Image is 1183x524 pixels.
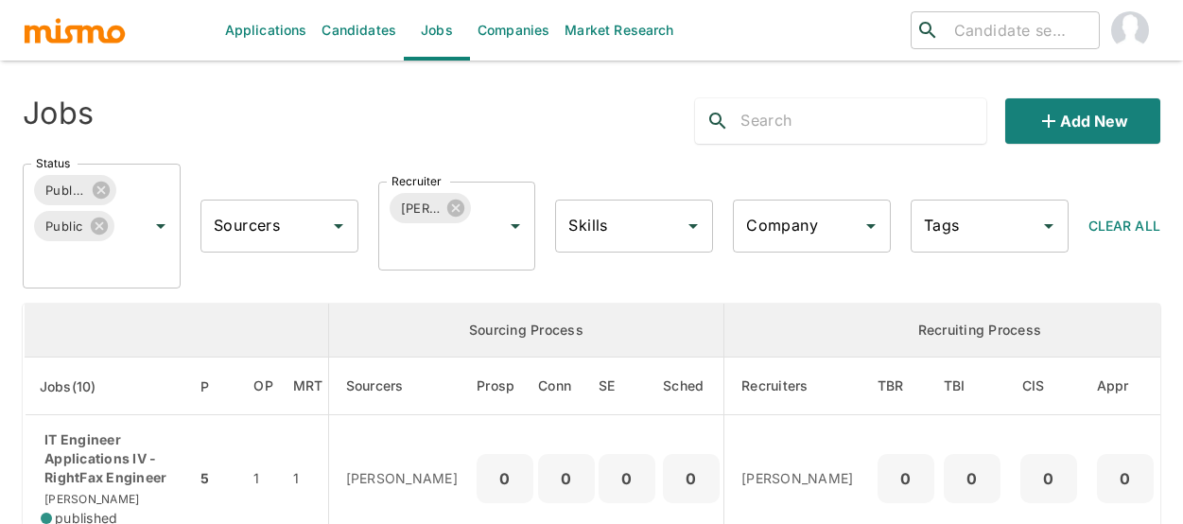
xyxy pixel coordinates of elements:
[595,358,659,415] th: Sent Emails
[200,376,234,398] span: P
[947,17,1091,44] input: Candidate search
[885,465,927,492] p: 0
[390,193,472,223] div: [PERSON_NAME]
[390,198,452,219] span: [PERSON_NAME]
[740,106,985,136] input: Search
[23,16,127,44] img: logo
[606,465,648,492] p: 0
[288,358,328,415] th: Market Research Total
[1092,358,1158,415] th: Approved
[34,175,116,205] div: Published
[484,465,526,492] p: 0
[1105,465,1146,492] p: 0
[477,358,538,415] th: Prospects
[238,358,288,415] th: Open Positions
[346,469,462,488] p: [PERSON_NAME]
[325,213,352,239] button: Open
[670,465,712,492] p: 0
[1005,358,1092,415] th: Client Interview Scheduled
[1111,11,1149,49] img: Maia Reyes
[680,213,706,239] button: Open
[328,358,477,415] th: Sourcers
[328,304,724,358] th: Sourcing Process
[502,213,529,239] button: Open
[34,216,95,237] span: Public
[23,95,94,132] h4: Jobs
[695,98,740,144] button: search
[741,469,858,488] p: [PERSON_NAME]
[40,376,121,398] span: Jobs(10)
[196,358,238,415] th: Priority
[873,358,939,415] th: To Be Reviewed
[1088,218,1160,234] span: Clear All
[659,358,724,415] th: Sched
[41,492,139,506] span: [PERSON_NAME]
[1035,213,1062,239] button: Open
[148,213,174,239] button: Open
[34,211,114,241] div: Public
[36,155,70,171] label: Status
[41,430,181,487] p: IT Engineer Applications IV - RightFax Engineer
[951,465,993,492] p: 0
[538,358,595,415] th: Connections
[724,358,873,415] th: Recruiters
[858,213,884,239] button: Open
[546,465,587,492] p: 0
[939,358,1005,415] th: To Be Interviewed
[1028,465,1070,492] p: 0
[1005,98,1160,144] button: Add new
[391,173,442,189] label: Recruiter
[34,180,96,201] span: Published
